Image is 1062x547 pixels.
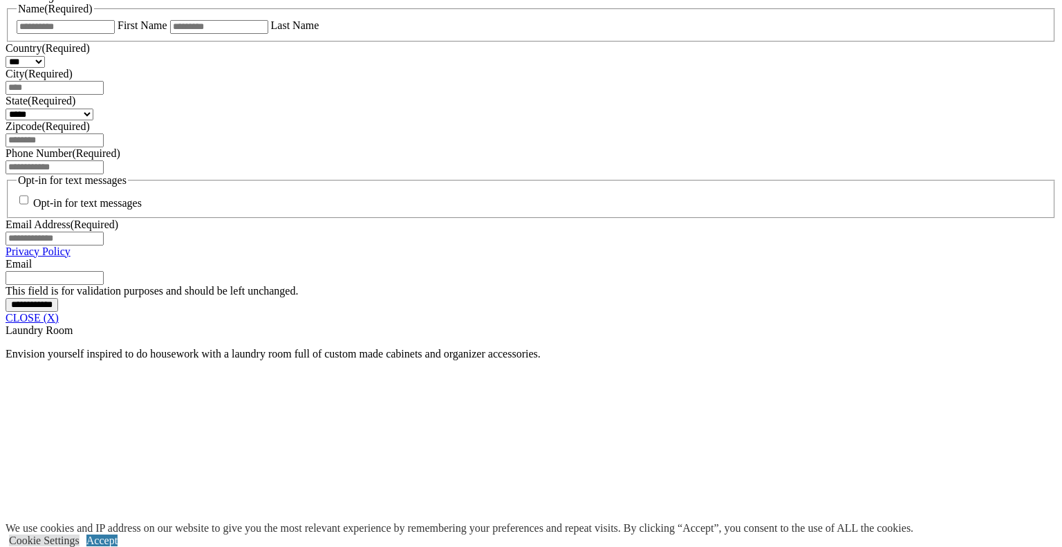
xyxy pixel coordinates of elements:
[6,147,120,159] label: Phone Number
[118,19,167,31] label: First Name
[6,95,75,106] label: State
[6,258,32,270] label: Email
[9,535,80,546] a: Cookie Settings
[33,198,142,210] label: Opt-in for text messages
[6,42,90,54] label: Country
[41,120,89,132] span: (Required)
[6,312,59,324] a: CLOSE (X)
[44,3,92,15] span: (Required)
[6,522,913,535] div: We use cookies and IP address on our website to give you the most relevant experience by remember...
[28,95,75,106] span: (Required)
[6,120,90,132] label: Zipcode
[41,42,89,54] span: (Required)
[17,174,128,187] legend: Opt-in for text messages
[6,324,73,336] span: Laundry Room
[71,219,118,230] span: (Required)
[25,68,73,80] span: (Required)
[271,19,319,31] label: Last Name
[6,219,118,230] label: Email Address
[6,245,71,257] a: Privacy Policy
[6,348,1056,360] p: Envision yourself inspired to do housework with a laundry room full of custom made cabinets and o...
[17,3,94,15] legend: Name
[6,68,73,80] label: City
[86,535,118,546] a: Accept
[72,147,120,159] span: (Required)
[6,285,1056,297] div: This field is for validation purposes and should be left unchanged.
